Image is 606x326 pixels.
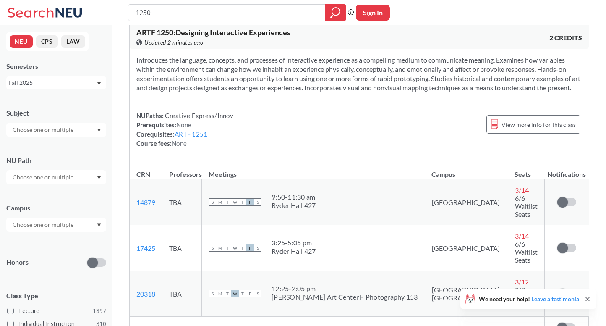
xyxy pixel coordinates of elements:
a: 17425 [136,244,155,252]
span: 3 / 14 [515,186,529,194]
td: TBA [162,271,202,317]
span: Creative Express/Innov [164,112,233,119]
span: T [224,290,231,297]
input: Choose one or multiple [8,220,79,230]
span: None [176,121,191,129]
span: 1897 [93,306,106,315]
span: T [239,198,246,206]
div: NU Path [6,156,106,165]
span: Class Type [6,291,106,300]
span: T [239,244,246,252]
div: NUPaths: Prerequisites: Corequisites: Course fees: [136,111,233,148]
span: S [209,198,216,206]
span: W [231,290,239,297]
span: T [239,290,246,297]
a: ARTF 1251 [175,130,207,138]
span: S [254,198,261,206]
input: Choose one or multiple [8,125,79,135]
span: View more info for this class [502,119,576,130]
div: Fall 2025Dropdown arrow [6,76,106,89]
span: 6/6 Waitlist Seats [515,194,538,218]
span: W [231,198,239,206]
td: [GEOGRAPHIC_DATA] [425,179,508,225]
label: Lecture [7,305,106,316]
span: T [224,198,231,206]
svg: Dropdown arrow [97,176,101,179]
div: Ryder Hall 427 [272,201,316,210]
td: TBA [162,179,202,225]
span: S [254,290,261,297]
div: 12:25 - 2:05 pm [272,284,418,293]
td: [GEOGRAPHIC_DATA], [GEOGRAPHIC_DATA] [425,271,508,317]
button: Sign In [356,5,390,21]
button: NEU [10,35,33,48]
th: Professors [162,161,202,179]
div: Dropdown arrow [6,170,106,184]
div: Subject [6,108,106,118]
span: F [246,198,254,206]
div: Dropdown arrow [6,123,106,137]
p: Honors [6,258,29,267]
svg: magnifying glass [330,7,340,18]
span: ARTF 1250 : Designing Interactive Experiences [136,28,290,37]
div: Ryder Hall 427 [272,247,316,255]
div: 9:50 - 11:30 am [272,193,316,201]
div: Dropdown arrow [6,218,106,232]
span: 3 / 12 [515,278,529,286]
button: LAW [61,35,85,48]
div: Campus [6,203,106,213]
span: 3 / 14 [515,232,529,240]
svg: Dropdown arrow [97,82,101,85]
span: W [231,244,239,252]
span: T [224,244,231,252]
th: Notifications [544,161,589,179]
span: Updated 2 minutes ago [144,38,204,47]
span: 2 CREDITS [549,33,582,42]
span: None [172,139,187,147]
button: CPS [36,35,58,48]
span: 6/6 Waitlist Seats [515,240,538,264]
span: S [209,244,216,252]
span: S [254,244,261,252]
span: F [246,244,254,252]
span: 2/2 Waitlist Seats [515,286,538,310]
a: Leave a testimonial [531,295,581,302]
th: Meetings [202,161,425,179]
a: 20318 [136,290,155,298]
th: Campus [425,161,508,179]
div: Fall 2025 [8,78,96,87]
div: [PERSON_NAME] Art Center F Photography 153 [272,293,418,301]
input: Class, professor, course number, "phrase" [135,5,319,20]
svg: Dropdown arrow [97,223,101,227]
section: Introduces the language, concepts, and processes of interactive experience as a compelling medium... [136,55,582,92]
div: magnifying glass [325,4,346,21]
a: 14879 [136,198,155,206]
span: M [216,198,224,206]
th: Seats [508,161,544,179]
span: F [246,290,254,297]
span: M [216,290,224,297]
span: M [216,244,224,252]
span: S [209,290,216,297]
div: CRN [136,170,150,179]
input: Choose one or multiple [8,172,79,182]
td: TBA [162,225,202,271]
svg: Dropdown arrow [97,129,101,132]
div: Semesters [6,62,106,71]
div: 3:25 - 5:05 pm [272,239,316,247]
span: We need your help! [479,296,581,302]
td: [GEOGRAPHIC_DATA] [425,225,508,271]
